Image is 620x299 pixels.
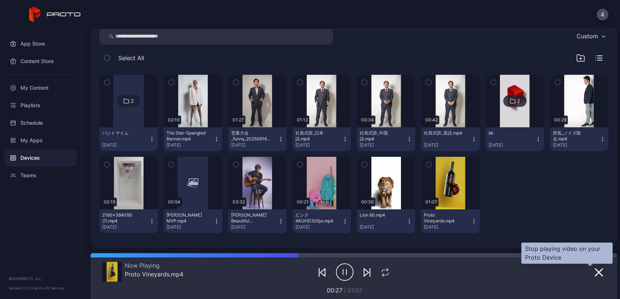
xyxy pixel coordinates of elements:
[424,142,471,148] div: [DATE]
[167,212,207,224] div: Albert Pujols MVP.mp4
[167,142,213,148] div: [DATE]
[421,209,479,233] button: Proto Vineyards.mp4[DATE]
[573,28,608,44] button: Custom
[295,142,342,148] div: [DATE]
[102,212,142,224] div: 2160×3840(6)(1).mp4
[4,53,77,70] a: Content Store
[327,287,342,294] span: 00:27
[4,79,77,97] a: My Content
[4,97,77,114] a: Playlists
[295,212,336,224] div: ピンク 4KUHD30fps.mp4
[357,127,415,151] button: 社長式辞_中国語.mp4[DATE]
[292,127,351,151] button: 社長式辞_日本語.mp4[DATE]
[231,212,271,224] div: Billy Morrison's Beautiful Disaster.mp4
[344,287,346,294] span: /
[489,130,529,136] div: bk
[99,209,158,233] button: 2160×3840(6)(1).mp4[DATE]
[4,35,77,53] a: App Store
[424,212,464,224] div: Proto Vineyards.mp4
[486,127,544,151] button: bk[DATE]
[424,224,471,230] div: [DATE]
[164,209,222,233] button: [PERSON_NAME] MVP.mp4[DATE]
[597,9,608,20] button: 4
[9,276,73,281] div: © 2025 PROTO, Inc.
[4,149,77,167] a: Devices
[348,287,362,294] span: 01:07
[553,142,600,148] div: [DATE]
[131,98,134,104] div: 2
[550,127,608,151] button: 所長_ノイズ除去.mp4[DATE]
[102,142,149,148] div: [DATE]
[167,224,213,230] div: [DATE]
[489,142,535,148] div: [DATE]
[295,130,336,142] div: 社長式辞_日本語.mp4
[421,127,479,151] button: 社長式辞_英語.mp4[DATE]
[231,142,278,148] div: [DATE]
[9,286,34,290] span: Version 1.13.0 •
[360,212,400,218] div: Lion 60.mp4
[167,130,207,142] div: The Star-Spangled Banner.mp4
[553,130,593,142] div: 所長_ノイズ除去.mp4
[4,167,77,184] a: Teams
[118,54,144,62] span: Select All
[525,244,609,262] div: Stop playing video on your Proto Device
[517,98,520,104] div: 2
[292,209,351,233] button: ピンク 4KUHD30fps.mp4[DATE]
[360,130,400,142] div: 社長式辞_中国語.mp4
[360,224,406,230] div: [DATE]
[4,114,77,132] a: Schedule
[231,130,271,142] div: 営業大会_funny_20250616.mp4
[164,127,222,151] button: The Star-Spangled Banner.mp4[DATE]
[357,209,415,233] button: Lion 60.mp4[DATE]
[125,271,183,278] div: Proto Vineyards.mp4
[424,130,464,136] div: 社長式辞_英語.mp4
[577,32,598,40] div: Custom
[228,127,287,151] button: 営業大会_funny_20250616.mp4[DATE]
[102,130,142,136] div: パントマイム
[231,224,278,230] div: [DATE]
[360,142,406,148] div: [DATE]
[228,209,287,233] button: [PERSON_NAME] Beautiful Disaster.mp4[DATE]
[99,127,158,151] button: パントマイム[DATE]
[4,132,77,149] a: My Apps
[102,224,149,230] div: [DATE]
[295,224,342,230] div: [DATE]
[125,262,183,269] div: Now Playing
[34,286,64,290] a: Terms Of Service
